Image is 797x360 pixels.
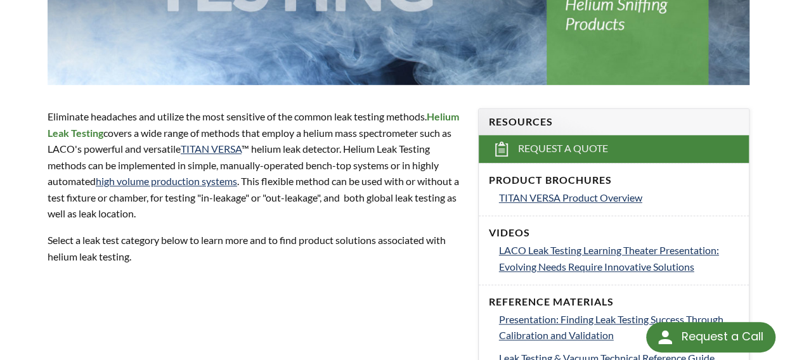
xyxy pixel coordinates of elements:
[518,142,608,155] span: Request a Quote
[499,191,642,203] span: TITAN VERSA Product Overview
[479,135,749,163] a: Request a Quote
[489,295,739,309] h4: Reference Materials
[96,175,237,187] a: high volume production systems
[646,322,775,352] div: Request a Call
[681,322,763,351] div: Request a Call
[499,190,739,206] a: TITAN VERSA Product Overview
[48,110,459,139] strong: Helium Leak Testing
[48,108,463,222] p: Eliminate headaches and utilize the most sensitive of the common leak testing methods. covers a w...
[489,226,739,240] h4: Videos
[489,174,739,187] h4: Product Brochures
[499,313,723,342] span: Presentation: Finding Leak Testing Success Through Calibration and Validation
[655,327,675,347] img: round button
[181,143,242,155] a: TITAN VERSA
[489,115,739,129] h4: Resources
[499,242,739,274] a: LACO Leak Testing Learning Theater Presentation: Evolving Needs Require Innovative Solutions
[499,244,719,273] span: LACO Leak Testing Learning Theater Presentation: Evolving Needs Require Innovative Solutions
[499,311,739,344] a: Presentation: Finding Leak Testing Success Through Calibration and Validation
[48,232,463,264] p: Select a leak test category below to learn more and to find product solutions associated with hel...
